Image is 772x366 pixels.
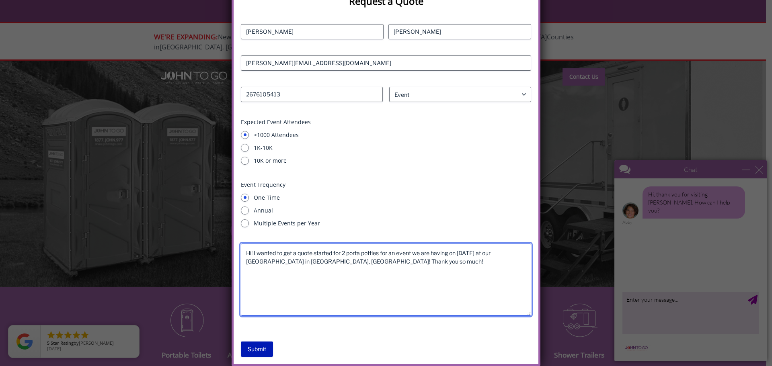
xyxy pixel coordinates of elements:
[13,136,150,178] textarea: type your message
[254,207,531,215] label: Annual
[254,144,531,152] label: 1K-10K
[33,31,136,63] div: Hi, thank you for visiting [PERSON_NAME]. How can I help you?
[254,157,531,165] label: 10K or more
[241,118,311,126] legend: Expected Event Attendees
[254,131,531,139] label: <1000 Attendees
[241,341,273,357] input: Submit
[13,64,150,69] div: Abby
[13,190,41,196] img: logo
[133,10,141,18] div: minimize
[33,5,129,23] div: Chat
[241,87,383,102] input: Phone
[254,219,531,227] label: Multiple Events per Year
[13,47,29,63] img: Abby avatar image.
[388,24,531,39] input: Last Name
[241,55,531,71] input: Email
[241,181,285,189] legend: Event Frequency
[138,139,148,149] div: Send Message
[241,24,384,39] input: First Name
[146,10,154,18] div: close
[254,194,531,202] label: One Time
